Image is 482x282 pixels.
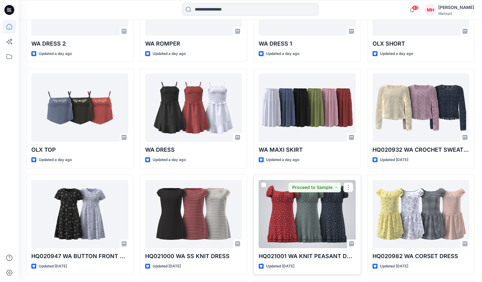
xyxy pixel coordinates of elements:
p: WA DRESS 1 [259,39,356,48]
p: HQ020932 WA CROCHET SWEATER [373,145,470,154]
p: Updated a day ago [153,51,186,57]
p: HQ020947 WA BUTTON FRONT DRESS [31,252,128,261]
p: Updated [DATE] [266,263,294,270]
p: Updated a day ago [153,157,186,163]
a: HQ020932 WA CROCHET SWEATER [373,74,470,142]
div: Walmart [438,11,474,16]
p: Updated a day ago [266,157,299,163]
a: HQ020982 WA CORSET DRESS [373,180,470,248]
p: WA MAXI SKIRT [259,145,356,154]
p: Updated [DATE] [39,263,67,270]
a: HQ021000 WA SS KNIT DRESS [145,180,242,248]
p: Updated [DATE] [380,157,408,163]
a: WA DRESS [145,74,242,142]
p: Updated a day ago [380,51,413,57]
p: WA ROMPER [145,39,242,48]
p: Updated a day ago [39,51,72,57]
a: WA MAXI SKIRT [259,74,356,142]
p: HQ021000 WA SS KNIT DRESS [145,252,242,261]
p: Updated [DATE] [153,263,181,270]
p: OLX TOP [31,145,128,154]
p: HQ020982 WA CORSET DRESS [373,252,470,261]
a: HQ020947 WA BUTTON FRONT DRESS [31,180,128,248]
p: OLX SHORT [373,39,470,48]
div: [PERSON_NAME] [438,4,474,11]
p: Updated a day ago [266,51,299,57]
p: WA DRESS 2 [31,39,128,48]
p: Updated [DATE] [380,263,408,270]
p: Updated a day ago [39,157,72,163]
div: MH [425,4,436,16]
a: HQ021001 WA KNIT PEASANT DRESS [259,180,356,248]
a: OLX TOP [31,74,128,142]
span: 43 [412,5,419,10]
p: HQ021001 WA KNIT PEASANT DRESS [259,252,356,261]
p: WA DRESS [145,145,242,154]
